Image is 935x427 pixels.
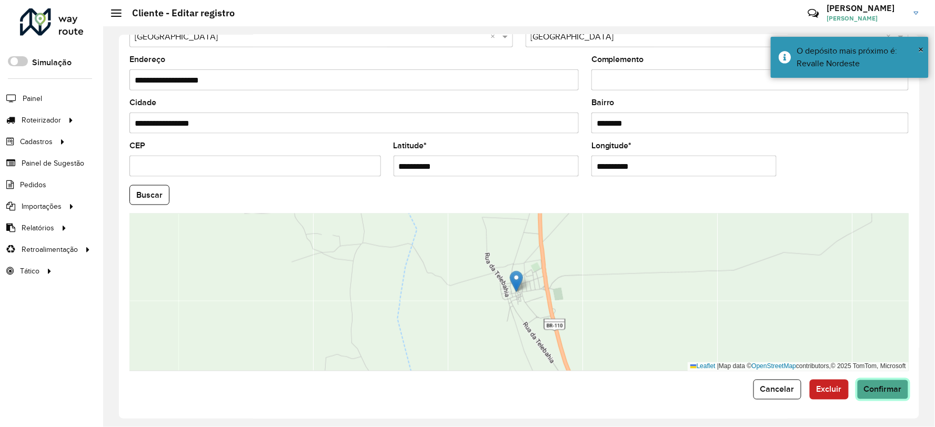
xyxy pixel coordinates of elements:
[20,136,53,147] span: Cadastros
[688,362,909,371] div: Map data © contributors,© 2025 TomTom, Microsoft
[591,96,615,109] label: Bairro
[22,244,78,255] span: Retroalimentação
[797,45,921,70] div: O depósito mais próximo é: Revalle Nordeste
[510,271,523,292] img: Marker
[760,385,795,394] span: Cancelar
[22,201,62,212] span: Importações
[122,7,235,19] h2: Cliente - Editar registro
[129,53,165,66] label: Endereço
[32,56,72,69] label: Simulação
[827,3,906,13] h3: [PERSON_NAME]
[129,185,169,205] button: Buscar
[802,2,825,25] a: Contato Rápido
[591,139,632,152] label: Longitude
[20,266,39,277] span: Tático
[129,96,156,109] label: Cidade
[129,139,145,152] label: CEP
[23,93,42,104] span: Painel
[22,115,61,126] span: Roteirizador
[690,363,716,370] a: Leaflet
[717,363,719,370] span: |
[817,385,842,394] span: Excluir
[491,30,500,43] span: Clear all
[752,363,797,370] a: OpenStreetMap
[919,44,924,55] span: ×
[810,380,849,400] button: Excluir
[857,380,909,400] button: Confirmar
[22,222,54,233] span: Relatórios
[827,14,906,23] span: [PERSON_NAME]
[20,179,46,190] span: Pedidos
[22,158,84,169] span: Painel de Sugestão
[591,53,644,66] label: Complemento
[919,42,924,57] button: Close
[753,380,801,400] button: Cancelar
[864,385,902,394] span: Confirmar
[394,139,427,152] label: Latitude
